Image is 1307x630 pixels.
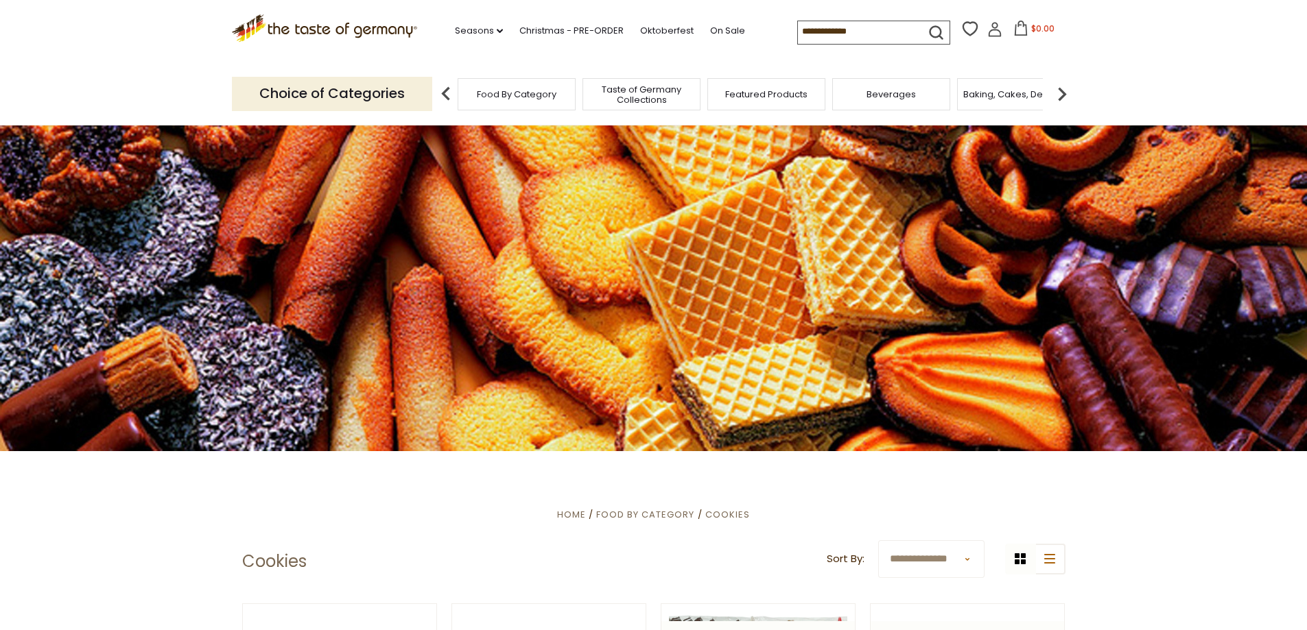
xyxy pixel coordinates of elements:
[455,23,503,38] a: Seasons
[705,508,750,521] a: Cookies
[1005,21,1063,41] button: $0.00
[432,80,460,108] img: previous arrow
[1031,23,1055,34] span: $0.00
[710,23,745,38] a: On Sale
[477,89,556,99] a: Food By Category
[640,23,694,38] a: Oktoberfest
[232,77,432,110] p: Choice of Categories
[519,23,624,38] a: Christmas - PRE-ORDER
[596,508,694,521] a: Food By Category
[1048,80,1076,108] img: next arrow
[587,84,696,105] a: Taste of Germany Collections
[827,550,864,568] label: Sort By:
[867,89,916,99] a: Beverages
[963,89,1070,99] a: Baking, Cakes, Desserts
[725,89,808,99] a: Featured Products
[557,508,586,521] a: Home
[242,551,307,572] h1: Cookies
